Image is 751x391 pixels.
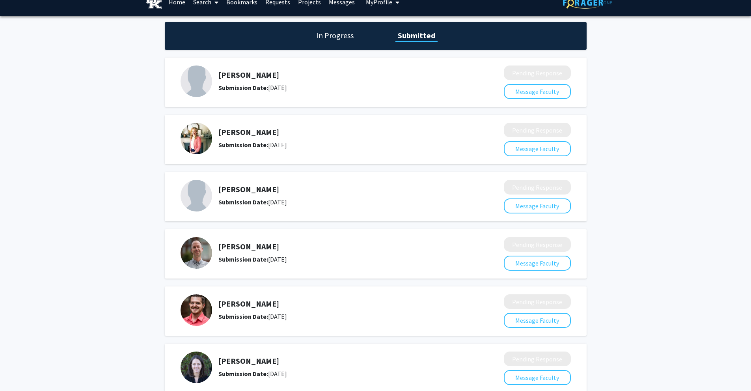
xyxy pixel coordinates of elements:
div: [DATE] [218,197,462,207]
b: Submission Date: [218,141,268,149]
img: Profile Picture [181,180,212,211]
button: Message Faculty [504,198,571,213]
button: Message Faculty [504,84,571,99]
h5: [PERSON_NAME] [218,185,462,194]
a: Message Faculty [504,259,571,267]
img: Profile Picture [181,65,212,97]
button: Message Faculty [504,370,571,385]
h5: [PERSON_NAME] [218,242,462,251]
button: Pending Response [504,123,571,137]
h5: [PERSON_NAME] [218,70,462,80]
div: [DATE] [218,83,462,92]
b: Submission Date: [218,312,268,320]
b: Submission Date: [218,198,268,206]
button: Pending Response [504,294,571,309]
div: [DATE] [218,254,462,264]
h5: [PERSON_NAME] [218,356,462,366]
a: Message Faculty [504,202,571,210]
img: Profile Picture [181,237,212,269]
a: Message Faculty [504,145,571,153]
iframe: Chat [6,355,34,385]
button: Message Faculty [504,313,571,328]
button: Message Faculty [504,141,571,156]
b: Submission Date: [218,370,268,378]
button: Pending Response [504,65,571,80]
div: [DATE] [218,140,462,150]
div: [DATE] [218,369,462,378]
h5: [PERSON_NAME] [218,127,462,137]
img: Profile Picture [181,294,212,326]
h1: In Progress [314,30,356,41]
h5: [PERSON_NAME] [218,299,462,309]
button: Pending Response [504,237,571,252]
button: Message Faculty [504,256,571,271]
img: Profile Picture [181,123,212,154]
button: Pending Response [504,352,571,366]
img: Profile Picture [181,352,212,383]
div: [DATE] [218,312,462,321]
a: Message Faculty [504,316,571,324]
b: Submission Date: [218,255,268,263]
button: Pending Response [504,180,571,195]
a: Message Faculty [504,88,571,95]
h1: Submitted [395,30,438,41]
b: Submission Date: [218,84,268,92]
a: Message Faculty [504,374,571,382]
